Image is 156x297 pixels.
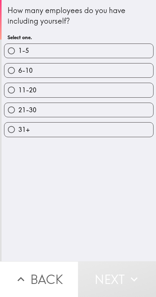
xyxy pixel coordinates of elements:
div: How many employees do you have including yourself? [7,5,150,26]
span: 6-10 [18,66,33,75]
span: 1-5 [18,46,29,55]
button: 11-20 [4,83,153,97]
button: 1-5 [4,44,153,58]
button: 6-10 [4,63,153,77]
button: 31+ [4,123,153,137]
span: 21-30 [18,106,37,114]
button: Next [78,261,156,297]
span: 31+ [18,125,30,134]
h6: Select one. [7,34,150,41]
span: 11-20 [18,86,37,95]
button: 21-30 [4,103,153,117]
